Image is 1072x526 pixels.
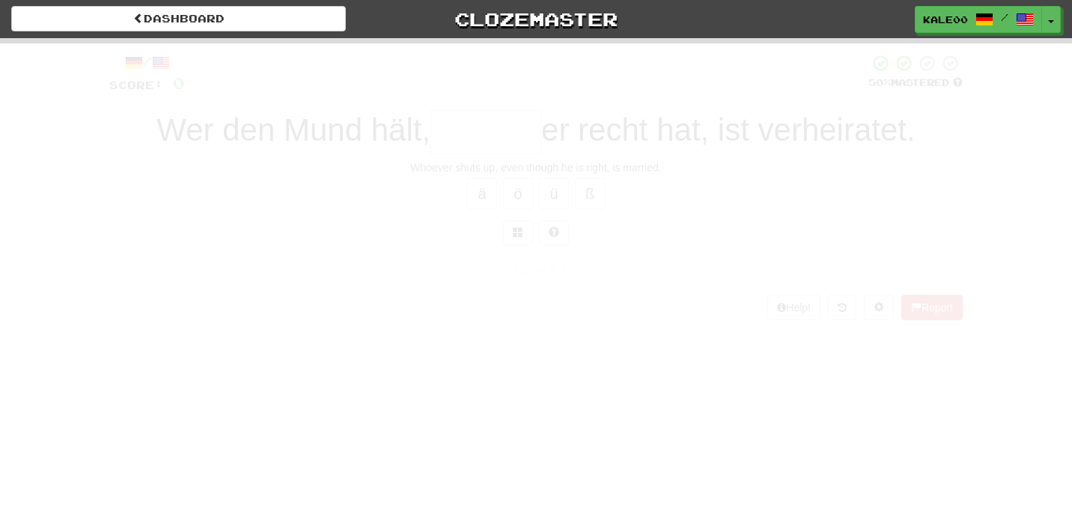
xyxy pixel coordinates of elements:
[541,112,916,147] span: er recht hat, ist verheiratet.
[915,6,1042,33] a: kale00 /
[490,253,582,287] button: Submit
[828,295,856,320] button: Round history (alt+y)
[901,295,963,320] button: Report
[109,160,963,175] div: Whoever shuts up, even though he is right, is married.
[467,178,497,210] button: ä
[156,112,430,147] span: Wer den Mund hält,
[109,54,185,73] div: /
[539,178,569,210] button: ü
[11,6,346,31] a: Dashboard
[595,40,608,58] span: 0
[172,73,185,92] span: 0
[223,42,296,57] span: Correct
[464,42,558,57] span: Incorrect
[868,76,963,90] div: Mastered
[1001,12,1008,22] span: /
[503,220,533,245] button: Switch sentence to multiple choice alt+p
[109,79,163,91] span: Score:
[726,42,779,57] span: To go
[923,13,968,26] span: kale00
[575,178,605,210] button: ß
[815,40,841,58] span: 10
[767,295,820,320] button: Help!
[333,40,346,58] span: 0
[539,220,569,245] button: Single letter hint - you only get 1 per sentence and score half the points! alt+h
[868,76,891,88] span: 50 %
[503,178,533,210] button: ö
[368,6,703,32] a: Clozemaster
